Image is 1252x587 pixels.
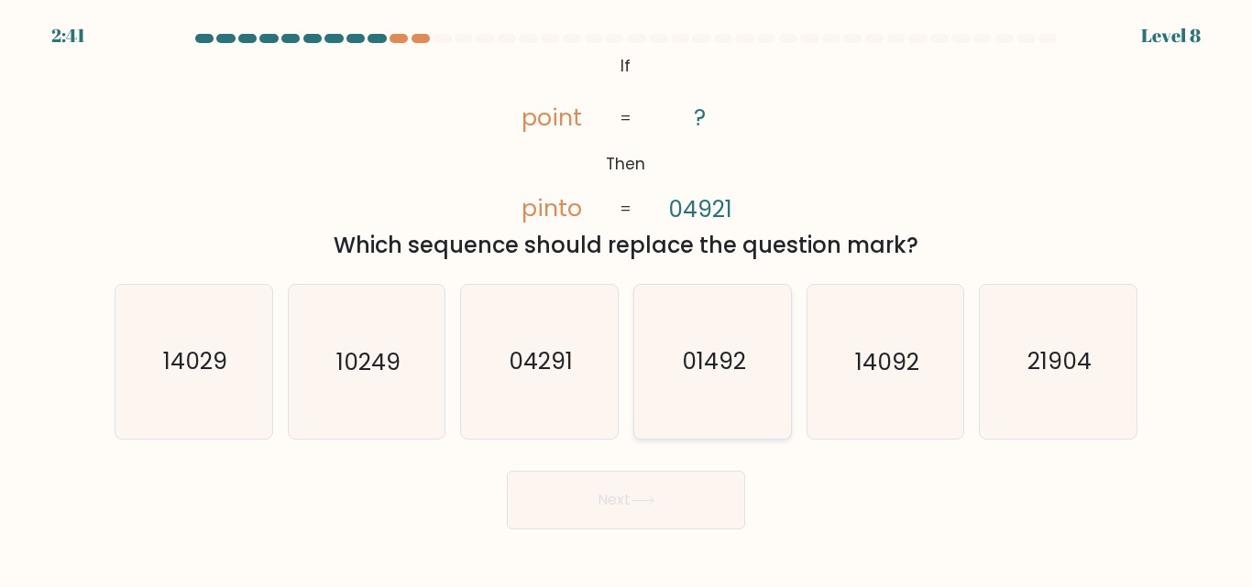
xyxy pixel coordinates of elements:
[1027,346,1092,378] text: 21904
[126,229,1126,262] div: Which sequence should replace the question mark?
[336,346,401,378] text: 10249
[51,22,85,49] div: 2:41
[163,346,227,378] text: 14029
[483,50,769,226] svg: @import url('[URL][DOMAIN_NAME]);
[507,471,745,529] button: Next
[1141,22,1201,49] div: Level 8
[621,107,632,129] tspan: =
[668,193,732,225] tspan: 04921
[509,346,573,378] text: 04291
[621,55,631,77] tspan: If
[855,346,919,378] text: 14092
[522,193,582,225] tspan: pinto
[607,154,646,176] tspan: Then
[695,102,707,134] tspan: ?
[682,346,746,378] text: 01492
[522,102,582,134] tspan: point
[621,199,632,221] tspan: =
